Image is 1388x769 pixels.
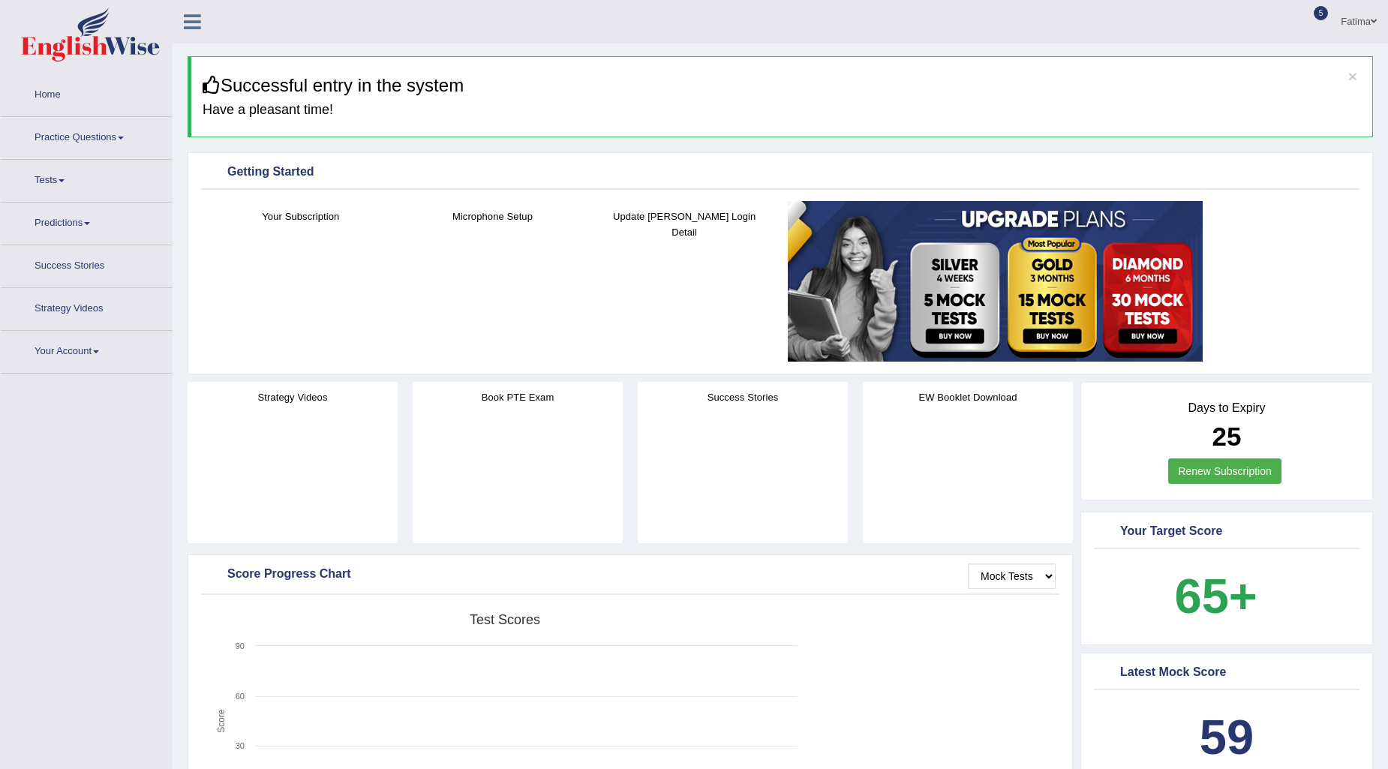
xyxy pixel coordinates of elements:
[1175,569,1257,623] b: 65+
[1098,401,1356,415] h4: Days to Expiry
[236,641,245,650] text: 90
[863,389,1073,405] h4: EW Booklet Download
[596,209,773,240] h4: Update [PERSON_NAME] Login Detail
[1,203,172,240] a: Predictions
[203,76,1361,95] h3: Successful entry in the system
[236,741,245,750] text: 30
[1098,521,1356,543] div: Your Target Score
[1200,710,1254,764] b: 59
[203,103,1361,118] h4: Have a pleasant time!
[1168,458,1281,484] a: Renew Subscription
[205,161,1356,184] div: Getting Started
[413,389,623,405] h4: Book PTE Exam
[1348,68,1357,84] button: ×
[1314,6,1329,20] span: 5
[404,209,581,224] h4: Microphone Setup
[1212,422,1242,451] b: 25
[1,117,172,155] a: Practice Questions
[638,389,848,405] h4: Success Stories
[188,389,398,405] h4: Strategy Videos
[1,160,172,197] a: Tests
[1,74,172,112] a: Home
[1,288,172,326] a: Strategy Videos
[1,245,172,283] a: Success Stories
[1098,662,1356,684] div: Latest Mock Score
[470,612,540,627] tspan: Test scores
[212,209,389,224] h4: Your Subscription
[1,331,172,368] a: Your Account
[205,563,1056,586] div: Score Progress Chart
[788,201,1203,362] img: small5.jpg
[236,692,245,701] text: 60
[216,709,227,733] tspan: Score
